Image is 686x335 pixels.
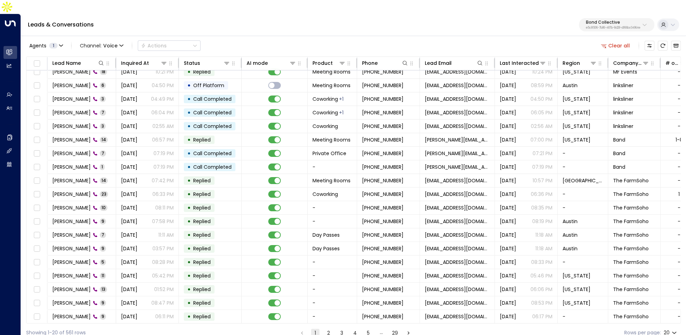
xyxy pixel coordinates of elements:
[247,59,296,67] div: AI mode
[425,231,490,238] span: Prgolden@aol.com
[533,177,552,184] p: 10:57 PM
[32,231,41,239] span: Toggle select row
[362,150,404,157] span: +18482180657
[100,177,108,183] span: 14
[500,163,516,170] span: Aug 21, 2025
[532,218,552,225] p: 08:19 PM
[52,136,91,143] span: Amy Pan
[49,43,58,48] span: 1
[339,109,344,116] div: Private Office
[613,191,649,198] span: The FarmSoho
[500,59,539,67] div: Last Interacted
[678,259,680,266] div: -
[425,96,490,102] span: outreach@linksliner.com
[425,136,490,143] span: lisa.tantawy@standardmetrics.io
[312,59,346,67] div: Product
[32,272,41,280] span: Toggle select row
[193,96,232,102] span: Call Completed
[100,69,107,75] span: 18
[52,218,91,225] span: Kim Magloire
[32,258,41,267] span: Toggle select row
[500,272,516,279] span: Aug 29, 2025
[425,59,452,67] div: Lead Email
[678,191,680,198] div: 1
[362,204,404,211] span: +19174461744
[32,190,41,199] span: Toggle select row
[187,202,191,214] div: •
[532,163,552,170] p: 07:19 PM
[187,175,191,186] div: •
[152,259,174,266] p: 08:28 PM
[500,123,516,130] span: Aug 27, 2025
[151,109,174,116] p: 06:04 PM
[100,218,106,224] span: 9
[77,41,126,51] button: Channel:Voice
[52,82,91,89] span: Sheraz Ali
[312,177,350,184] span: Meeting Rooms
[100,109,106,115] span: 7
[678,177,680,184] div: -
[32,136,41,144] span: Toggle select row
[100,245,106,251] span: 9
[153,163,174,170] p: 07:19 PM
[500,204,516,211] span: Sep 09, 2025
[152,177,174,184] p: 07:42 PM
[32,149,41,158] span: Toggle select row
[100,273,106,279] span: 11
[121,245,137,252] span: Sep 04, 2025
[100,137,108,143] span: 14
[613,204,649,211] span: The FarmSoho
[121,231,137,238] span: Sep 09, 2025
[500,150,516,157] span: Aug 21, 2025
[193,272,211,279] span: Replied
[362,177,404,184] span: +19174461744
[100,150,106,156] span: 7
[193,177,211,184] span: Replied
[193,123,232,130] span: Call Completed
[613,123,633,130] span: linksliner
[362,82,404,89] span: +19295888294
[425,191,490,198] span: Prgolden@aol.com
[531,191,552,198] p: 06:36 PM
[77,41,126,51] span: Channel:
[184,59,230,67] div: Status
[500,177,516,184] span: Sep 13, 2025
[193,109,232,116] span: Call Completed
[678,150,680,157] div: -
[187,215,191,227] div: •
[52,68,91,75] span: Mark Fara
[52,109,91,116] span: Sheraz Ali
[425,82,490,89] span: outreach@linksliner.com
[425,109,490,116] span: outreach@linksliner.com
[52,286,91,293] span: Kim Magloire
[26,41,66,51] button: Agents1
[535,245,552,252] p: 11:18 AM
[613,150,625,157] span: Band
[52,191,91,198] span: Kim Magloire
[308,201,357,214] td: -
[121,109,137,116] span: Sep 07, 2025
[121,96,137,102] span: Sep 09, 2025
[531,204,552,211] p: 08:35 PM
[32,68,41,76] span: Toggle select row
[678,218,680,225] div: -
[678,68,680,75] div: -
[121,59,149,67] div: Inquired At
[100,82,106,88] span: 6
[563,109,590,116] span: New York
[678,163,680,170] div: -
[530,272,552,279] p: 05:46 PM
[500,231,516,238] span: Sep 09, 2025
[613,163,625,170] span: Band
[187,283,191,295] div: •
[121,272,137,279] span: Aug 29, 2025
[121,82,137,89] span: Aug 25, 2025
[563,245,578,252] span: Austin
[103,43,118,48] span: Voice
[32,95,41,104] span: Toggle select row
[121,123,137,130] span: Aug 27, 2025
[100,232,106,238] span: 7
[678,109,680,116] div: -
[362,96,404,102] span: +19295888294
[32,204,41,212] span: Toggle select row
